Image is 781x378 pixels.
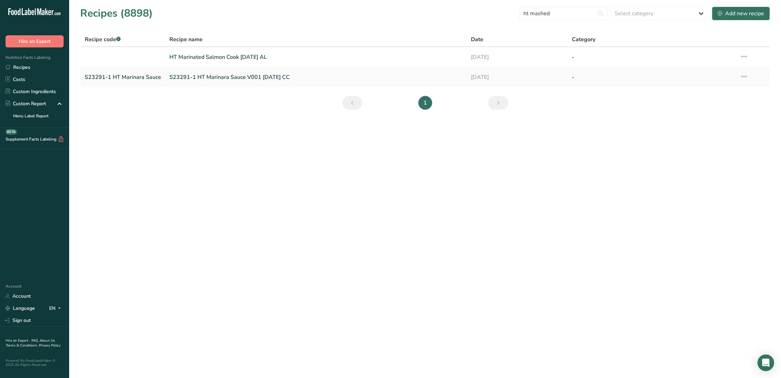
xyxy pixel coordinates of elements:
[6,343,39,348] a: Terms & Conditions .
[342,96,362,110] a: Previous page
[169,70,463,84] a: S23291-1 HT Marinara Sauce V001 [DATE] CC
[6,338,30,343] a: Hire an Expert .
[39,343,61,348] a: Privacy Policy
[6,302,35,314] a: Language
[169,35,203,44] span: Recipe name
[49,304,64,313] div: EN
[85,36,121,43] span: Recipe code
[6,338,55,348] a: About Us .
[471,70,564,84] a: [DATE]
[31,338,40,343] a: FAQ .
[6,129,17,135] div: BETA
[6,359,64,367] div: Powered By FoodLabelMaker © 2025 All Rights Reserved
[6,35,64,47] button: Hire an Expert
[572,35,595,44] span: Category
[519,7,608,20] input: Search for recipe
[6,100,46,107] div: Custom Report
[572,50,732,64] a: -
[471,35,483,44] span: Date
[80,6,153,21] h1: Recipes (8898)
[169,50,463,64] a: HT Marinated Salmon Cook [DATE] AL
[712,7,770,20] button: Add new recipe
[718,9,764,18] div: Add new recipe
[757,354,774,371] div: Open Intercom Messenger
[471,50,564,64] a: [DATE]
[572,70,732,84] a: -
[488,96,508,110] a: Next page
[85,70,161,84] a: S23291-1 HT Marinara Sauce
